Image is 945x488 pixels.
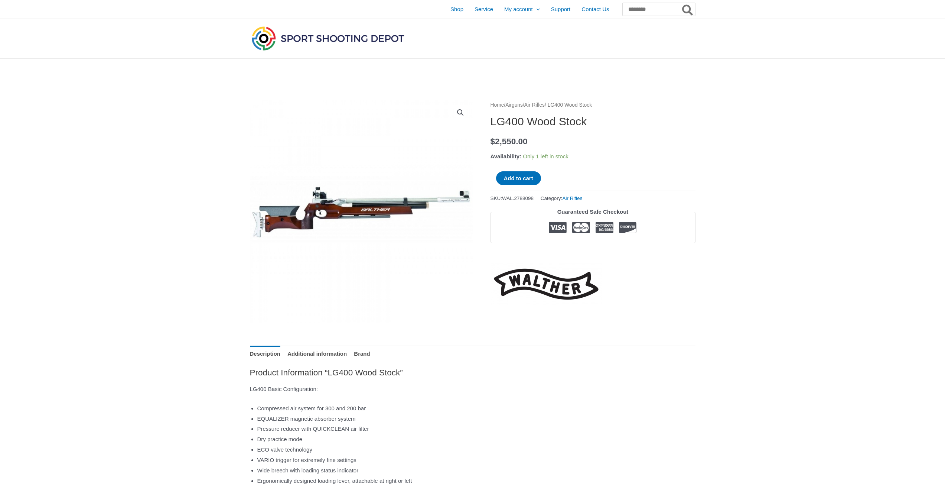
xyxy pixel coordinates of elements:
[491,249,695,258] iframe: Customer reviews powered by Trustpilot
[257,445,695,455] li: ECO valve technology
[491,102,504,108] a: Home
[491,100,695,110] nav: Breadcrumb
[257,455,695,465] li: VARIO trigger for extremely fine settings
[562,195,582,201] a: Air Rifles
[524,102,545,108] a: Air Rifles
[502,195,534,201] span: WAL.2788098
[354,346,370,362] a: Brand
[250,367,695,378] h2: Product Information “LG400 Wood Stock”
[250,100,473,323] img: LG400 Wood Stock
[505,102,523,108] a: Airguns
[250,346,281,362] a: Description
[257,403,695,414] li: Compressed air system for 300 and 200 bar
[257,465,695,476] li: Wide breech with loading status indicator
[257,424,695,434] li: Pressure reducer with QUICKCLEAN air filter
[491,263,602,305] a: Walther
[250,384,695,394] p: LG400 Basic Configuration:
[257,414,695,424] li: EQUALIZER magnetic absorber system
[454,106,467,119] a: View full-screen image gallery
[523,153,568,159] span: Only 1 left in stock
[491,194,534,203] span: SKU:
[250,25,406,52] img: Sport Shooting Depot
[554,207,632,217] legend: Guaranteed Safe Checkout
[491,137,528,146] bdi: 2,550.00
[491,115,695,128] h1: LG400 Wood Stock
[541,194,583,203] span: Category:
[681,3,695,16] button: Search
[257,434,695,445] li: Dry practice mode
[287,346,347,362] a: Additional information
[491,137,495,146] span: $
[491,153,522,159] span: Availability:
[496,171,541,185] button: Add to cart
[257,476,695,486] li: Ergonomically designed loading lever, attachable at right or left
